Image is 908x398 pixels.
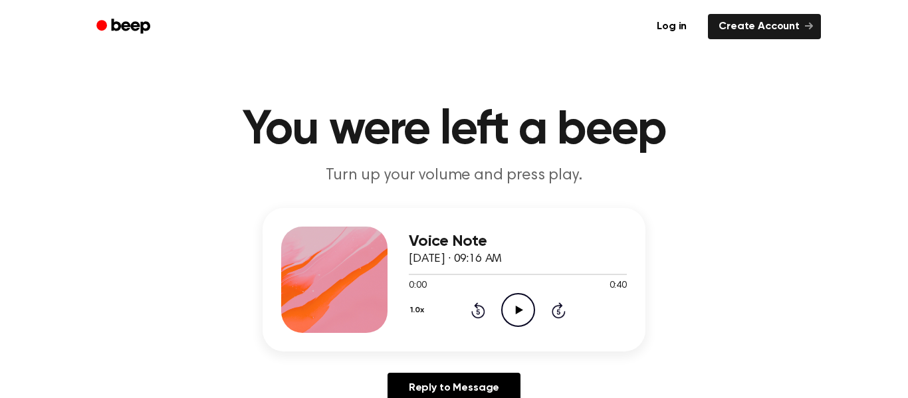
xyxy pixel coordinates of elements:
h3: Voice Note [409,233,627,250]
h1: You were left a beep [114,106,794,154]
a: Create Account [708,14,821,39]
p: Turn up your volume and press play. [199,165,709,187]
span: 0:00 [409,279,426,293]
span: 0:40 [610,279,627,293]
span: [DATE] · 09:16 AM [409,253,502,265]
a: Beep [87,14,162,40]
a: Log in [643,11,700,42]
button: 1.0x [409,299,429,322]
